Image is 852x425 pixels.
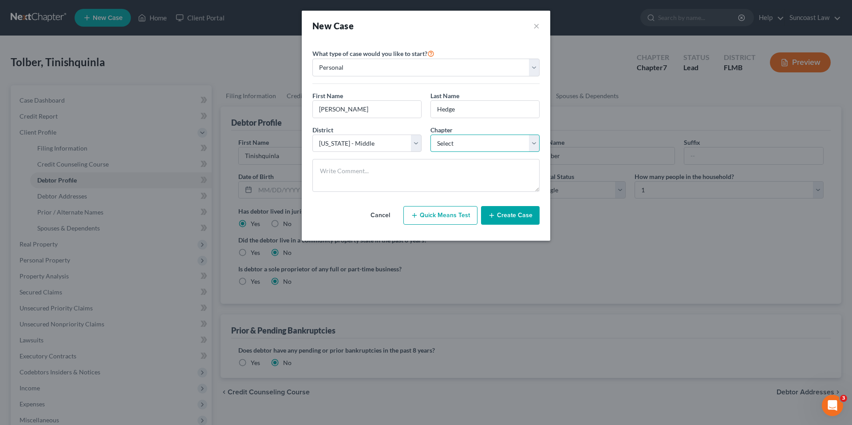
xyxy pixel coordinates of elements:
strong: New Case [312,20,354,31]
span: Chapter [430,126,453,134]
input: Enter First Name [313,101,421,118]
button: Create Case [481,206,540,225]
button: Quick Means Test [403,206,477,225]
button: Cancel [361,207,400,224]
input: Enter Last Name [431,101,539,118]
span: 3 [840,395,847,402]
span: Last Name [430,92,459,99]
button: × [533,20,540,32]
span: District [312,126,333,134]
label: What type of case would you like to start? [312,48,434,59]
iframe: Intercom live chat [822,395,843,416]
span: First Name [312,92,343,99]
